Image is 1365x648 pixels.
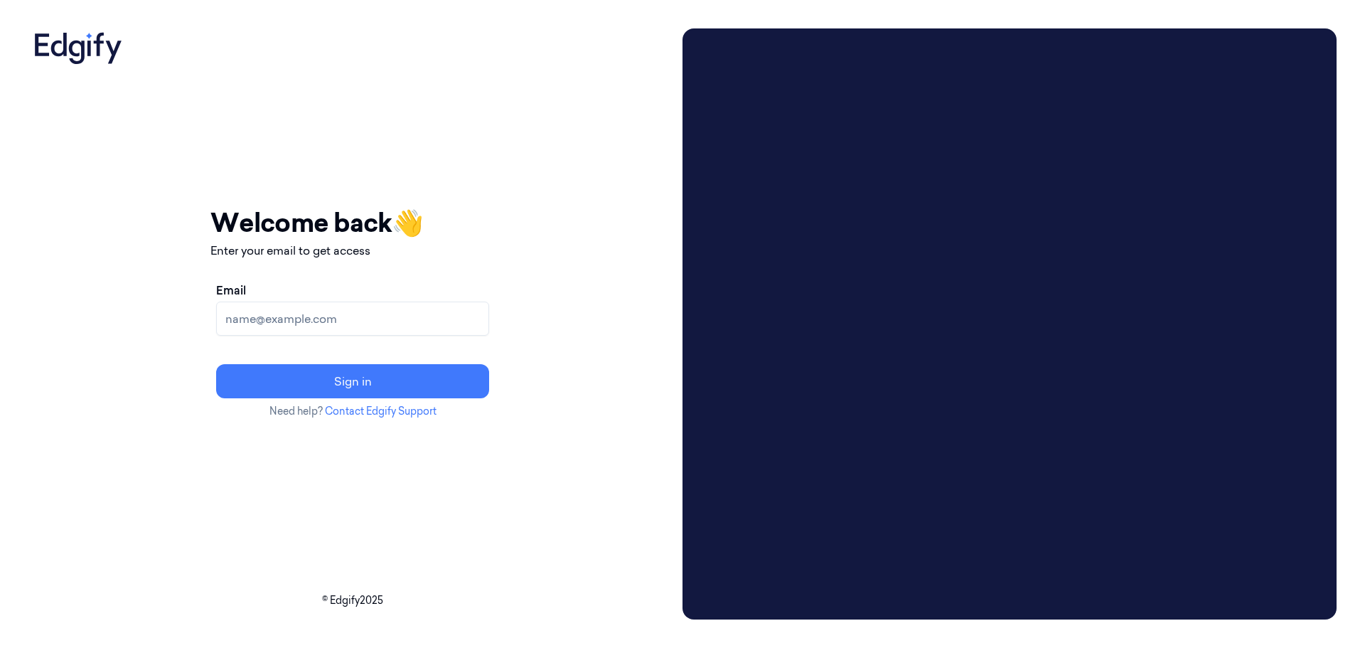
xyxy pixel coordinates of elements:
p: © Edgify 2025 [28,593,677,608]
p: Enter your email to get access [210,242,495,259]
input: name@example.com [216,302,489,336]
h1: Welcome back 👋 [210,203,495,242]
button: Sign in [216,364,489,398]
a: Contact Edgify Support [325,405,437,418]
label: Email [216,282,246,299]
p: Need help? [210,404,495,419]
